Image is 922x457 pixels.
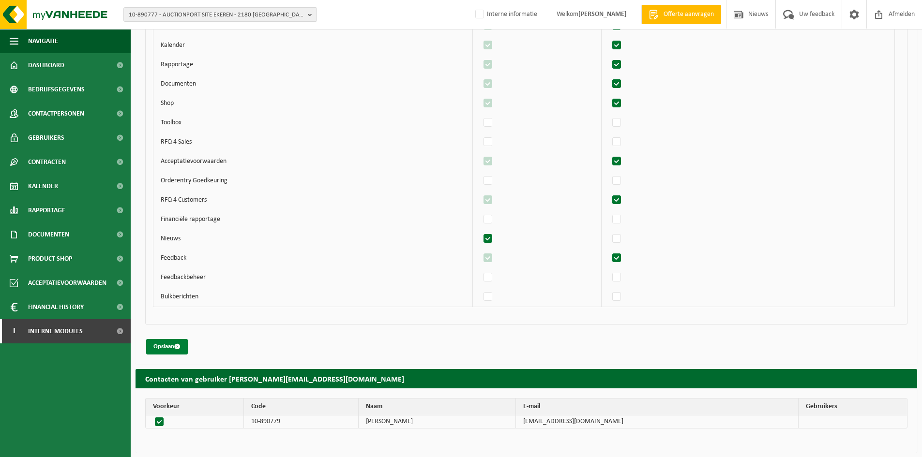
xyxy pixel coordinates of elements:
[28,174,58,198] span: Kalender
[153,171,473,191] td: Orderentry Goedkeuring
[28,126,64,150] span: Gebruikers
[153,133,473,152] td: RFQ 4 Sales
[28,150,66,174] span: Contracten
[153,249,473,268] td: Feedback
[244,415,359,428] td: 10-890779
[641,5,721,24] a: Offerte aanvragen
[28,102,84,126] span: Contactpersonen
[799,398,907,415] th: Gebruikers
[28,271,106,295] span: Acceptatievoorwaarden
[153,152,473,171] td: Acceptatievoorwaarden
[359,398,516,415] th: Naam
[153,268,473,287] td: Feedbackbeheer
[153,229,473,249] td: Nieuws
[516,398,799,415] th: E-mail
[578,11,627,18] strong: [PERSON_NAME]
[28,295,84,319] span: Financial History
[28,198,65,222] span: Rapportage
[516,415,799,428] td: [EMAIL_ADDRESS][DOMAIN_NAME]
[146,398,244,415] th: Voorkeur
[28,29,58,53] span: Navigatie
[153,74,473,94] td: Documenten
[123,7,317,22] button: 10-890777 - AUCTIONPORT SITE EKEREN - 2180 [GEOGRAPHIC_DATA], LEUGENBERG 64
[153,36,473,55] td: Kalender
[153,191,473,210] td: RFQ 4 Customers
[153,210,473,229] td: Financiële rapportage
[129,8,304,22] span: 10-890777 - AUCTIONPORT SITE EKEREN - 2180 [GEOGRAPHIC_DATA], LEUGENBERG 64
[153,113,473,133] td: Toolbox
[28,247,72,271] span: Product Shop
[244,398,359,415] th: Code
[473,7,537,22] label: Interne informatie
[153,94,473,113] td: Shop
[153,55,473,74] td: Rapportage
[359,415,516,428] td: [PERSON_NAME]
[28,319,83,343] span: Interne modules
[28,53,64,77] span: Dashboard
[146,339,188,354] button: Opslaan
[136,369,917,388] h2: Contacten van gebruiker [PERSON_NAME][EMAIL_ADDRESS][DOMAIN_NAME]
[153,287,473,307] td: Bulkberichten
[28,77,85,102] span: Bedrijfsgegevens
[28,222,69,247] span: Documenten
[10,319,18,343] span: I
[661,10,716,19] span: Offerte aanvragen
